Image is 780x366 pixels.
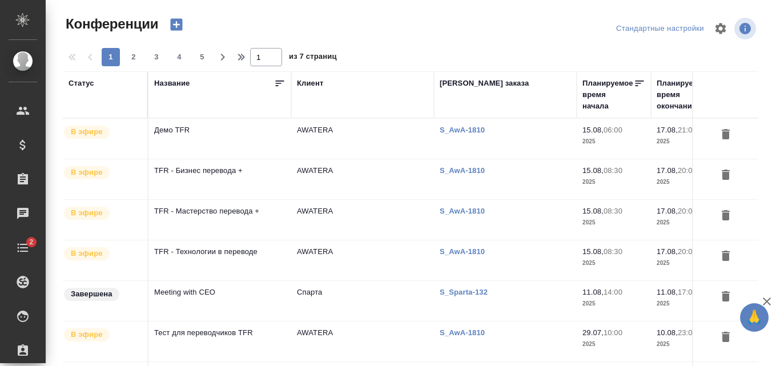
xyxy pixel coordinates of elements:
[440,78,529,89] div: [PERSON_NAME] заказа
[582,78,634,112] div: Планируемое время начала
[71,248,103,259] p: В эфире
[289,50,337,66] span: из 7 страниц
[582,258,645,269] p: 2025
[716,206,735,227] button: Удалить
[716,165,735,186] button: Удалить
[707,15,734,42] span: Настроить таблицу
[291,321,434,361] td: AWATERA
[170,48,188,66] button: 4
[440,328,493,337] a: S_AwA-1810
[657,339,719,350] p: 2025
[604,166,622,175] p: 08:30
[71,167,103,178] p: В эфире
[291,159,434,199] td: AWATERA
[147,48,166,66] button: 3
[657,78,708,112] div: Планируемое время окончания
[657,217,719,228] p: 2025
[71,288,112,300] p: Завершена
[604,288,622,296] p: 14:00
[170,51,188,63] span: 4
[582,176,645,188] p: 2025
[582,136,645,147] p: 2025
[291,200,434,240] td: AWATERA
[678,247,697,256] p: 20:00
[657,166,678,175] p: 17.08,
[734,18,758,39] span: Посмотреть информацию
[657,247,678,256] p: 17.08,
[582,288,604,296] p: 11.08,
[678,288,697,296] p: 17:00
[604,207,622,215] p: 08:30
[154,78,190,89] div: Название
[147,51,166,63] span: 3
[716,327,735,348] button: Удалить
[657,207,678,215] p: 17.08,
[582,217,645,228] p: 2025
[3,234,43,262] a: 2
[582,166,604,175] p: 15.08,
[163,15,190,34] button: Создать
[582,298,645,309] p: 2025
[148,321,291,361] td: Тест для переводчиков TFR
[148,281,291,321] td: Meeting with CEO
[657,258,719,269] p: 2025
[582,207,604,215] p: 15.08,
[657,298,719,309] p: 2025
[193,48,211,66] button: 5
[291,240,434,280] td: AWATERA
[657,136,719,147] p: 2025
[297,78,323,89] div: Клиент
[613,20,707,38] div: split button
[657,176,719,188] p: 2025
[582,126,604,134] p: 15.08,
[716,124,735,146] button: Удалить
[148,119,291,159] td: Демо TFR
[657,126,678,134] p: 17.08,
[740,303,769,332] button: 🙏
[582,339,645,350] p: 2025
[193,51,211,63] span: 5
[582,247,604,256] p: 15.08,
[440,288,496,296] a: S_Sparta-132
[604,328,622,337] p: 10:00
[291,281,434,321] td: Спарта
[440,247,493,256] a: S_AwA-1810
[716,246,735,267] button: Удалить
[291,119,434,159] td: AWATERA
[604,126,622,134] p: 06:00
[63,15,158,33] span: Конференции
[440,126,493,134] a: S_AwA-1810
[678,166,697,175] p: 20:00
[716,287,735,308] button: Удалить
[440,166,493,175] a: S_AwA-1810
[71,329,103,340] p: В эфире
[148,159,291,199] td: TFR - Бизнес перевода +
[71,126,103,138] p: В эфире
[148,200,291,240] td: TFR - Мастерство перевода +
[148,240,291,280] td: TFR - Технологии в переводе
[657,288,678,296] p: 11.08,
[440,207,493,215] a: S_AwA-1810
[582,328,604,337] p: 29.07,
[69,78,94,89] div: Статус
[71,207,103,219] p: В эфире
[657,328,678,337] p: 10.08,
[678,126,697,134] p: 21:00
[745,305,764,329] span: 🙏
[678,207,697,215] p: 20:00
[124,48,143,66] button: 2
[678,328,697,337] p: 23:00
[124,51,143,63] span: 2
[22,236,40,248] span: 2
[604,247,622,256] p: 08:30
